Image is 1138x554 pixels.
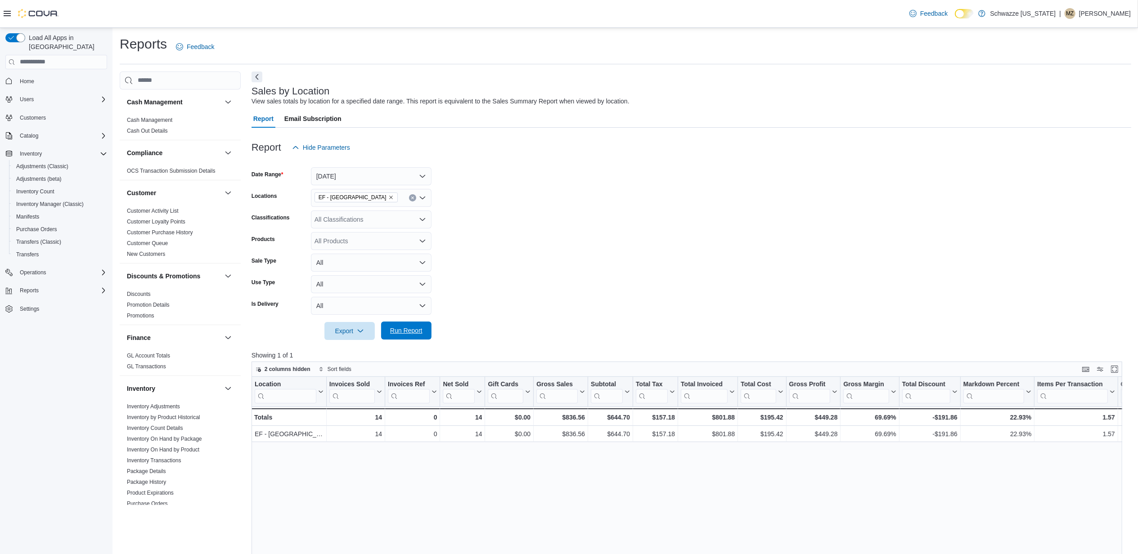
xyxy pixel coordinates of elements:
[255,380,316,403] div: Location
[681,380,735,403] button: Total Invoiced
[127,384,221,393] button: Inventory
[843,429,896,439] div: 69.69%
[2,111,111,124] button: Customers
[16,188,54,195] span: Inventory Count
[591,412,630,423] div: $644.70
[16,304,43,314] a: Settings
[127,490,174,496] a: Product Expirations
[329,429,382,439] div: 14
[1109,364,1120,375] button: Enter fullscreen
[5,71,107,339] nav: Complex example
[127,128,168,134] a: Cash Out Details
[488,412,531,423] div: $0.00
[252,364,314,375] button: 2 columns hidden
[741,412,783,423] div: $195.42
[252,97,630,106] div: View sales totals by location for a specified date range. This report is equivalent to the Sales ...
[419,194,426,201] button: Open list of options
[963,429,1031,439] div: 22.93%
[636,380,668,389] div: Total Tax
[9,160,111,173] button: Adjustments (Classic)
[591,429,630,439] div: $644.70
[127,250,165,258] span: New Customers
[2,93,111,106] button: Users
[13,237,65,247] a: Transfers (Classic)
[127,167,216,174] span: OCS Transaction Submission Details
[843,380,896,403] button: Gross Margin
[16,163,68,170] span: Adjustments (Classic)
[843,380,889,389] div: Gross Margin
[329,380,375,403] div: Invoices Sold
[284,110,342,128] span: Email Subscription
[252,171,283,178] label: Date Range
[127,98,221,107] button: Cash Management
[990,8,1056,19] p: Schwazze [US_STATE]
[120,206,241,263] div: Customer
[20,132,38,139] span: Catalog
[902,429,958,439] div: -$191.86
[127,240,168,247] span: Customer Queue
[288,138,354,156] button: Hide Parameters
[1037,380,1115,403] button: Items Per Transaction
[254,412,324,423] div: Totals
[1037,380,1108,389] div: Items Per Transaction
[388,380,430,389] div: Invoices Ref
[120,350,241,375] div: Finance
[16,148,107,159] span: Inventory
[16,130,42,141] button: Catalog
[20,78,34,85] span: Home
[13,224,107,235] span: Purchase Orders
[127,414,200,421] span: Inventory by Product Historical
[328,366,351,373] span: Sort fields
[127,219,185,225] a: Customer Loyalty Points
[636,429,675,439] div: $157.18
[120,35,167,53] h1: Reports
[127,148,221,157] button: Compliance
[388,380,430,403] div: Invoices Ref
[127,478,166,486] span: Package History
[13,199,107,210] span: Inventory Manager (Classic)
[252,279,275,286] label: Use Type
[120,165,241,180] div: Compliance
[9,210,111,223] button: Manifests
[1079,8,1131,19] p: [PERSON_NAME]
[303,143,350,152] span: Hide Parameters
[16,94,107,105] span: Users
[127,301,170,308] span: Promotion Details
[16,238,61,246] span: Transfers (Classic)
[329,380,382,403] button: Invoices Sold
[963,380,1031,403] button: Markdown Percent
[443,380,475,403] div: Net Sold
[16,130,107,141] span: Catalog
[311,254,432,272] button: All
[16,267,107,278] span: Operations
[253,110,274,128] span: Report
[13,249,107,260] span: Transfers
[9,223,111,236] button: Purchase Orders
[388,412,437,423] div: 0
[16,285,107,296] span: Reports
[13,174,107,184] span: Adjustments (beta)
[681,380,728,403] div: Total Invoiced
[127,127,168,134] span: Cash Out Details
[13,174,65,184] a: Adjustments (beta)
[2,284,111,297] button: Reports
[127,148,162,157] h3: Compliance
[536,380,578,389] div: Gross Sales
[127,500,168,507] span: Purchase Orders
[127,446,199,453] span: Inventory On Hand by Product
[636,380,675,403] button: Total Tax
[409,194,416,201] button: Clear input
[172,38,218,56] a: Feedback
[20,269,46,276] span: Operations
[127,291,151,297] a: Discounts
[9,248,111,261] button: Transfers
[963,412,1031,423] div: 22.93%
[127,229,193,236] span: Customer Purchase History
[789,412,837,423] div: $449.28
[127,208,179,214] a: Customer Activity List
[127,207,179,214] span: Customer Activity List
[902,380,950,389] div: Total Discount
[187,42,214,51] span: Feedback
[127,403,180,410] a: Inventory Adjustments
[636,412,675,423] div: $157.18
